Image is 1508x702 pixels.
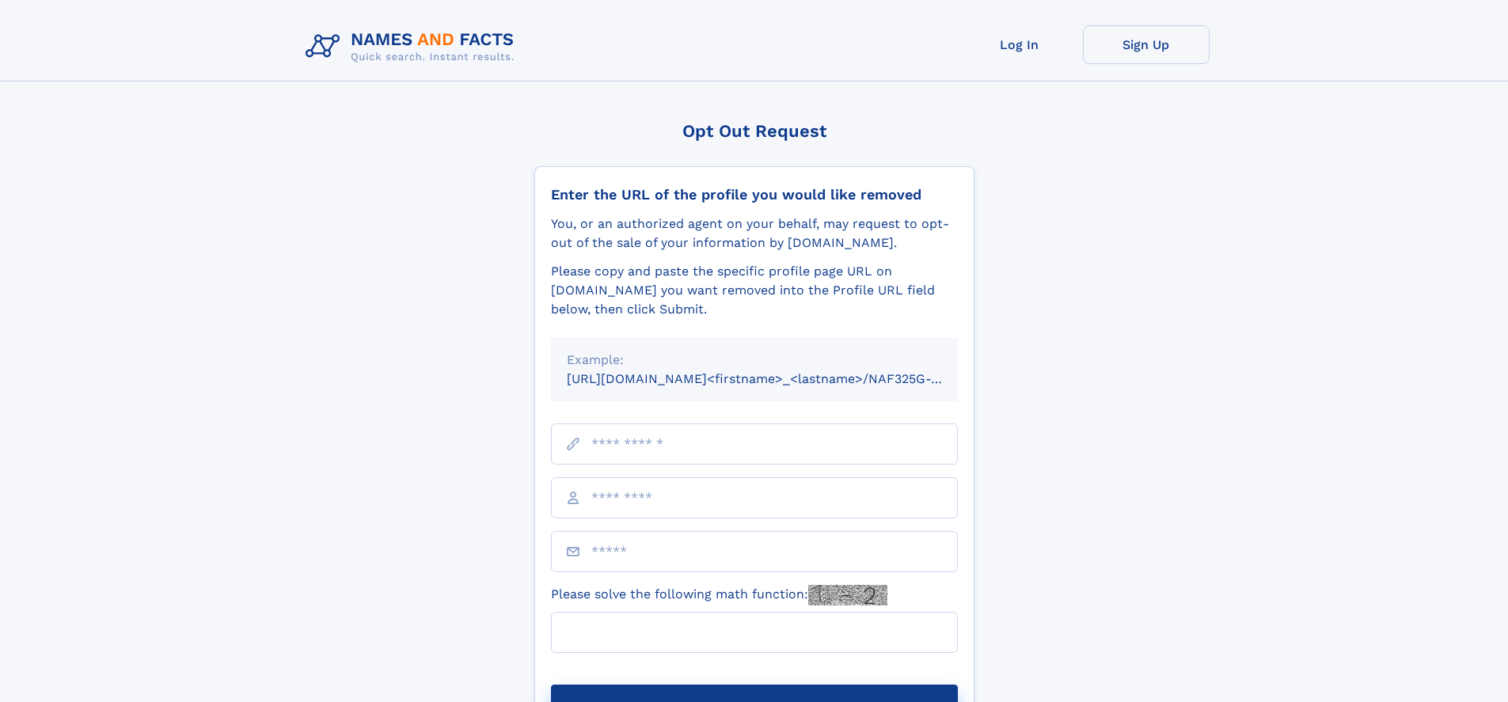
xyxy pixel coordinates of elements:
[567,351,942,370] div: Example:
[551,214,958,252] div: You, or an authorized agent on your behalf, may request to opt-out of the sale of your informatio...
[956,25,1083,64] a: Log In
[567,371,988,386] small: [URL][DOMAIN_NAME]<firstname>_<lastname>/NAF325G-xxxxxxxx
[534,121,974,141] div: Opt Out Request
[551,585,887,605] label: Please solve the following math function:
[551,262,958,319] div: Please copy and paste the specific profile page URL on [DOMAIN_NAME] you want removed into the Pr...
[1083,25,1210,64] a: Sign Up
[299,25,527,68] img: Logo Names and Facts
[551,186,958,203] div: Enter the URL of the profile you would like removed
